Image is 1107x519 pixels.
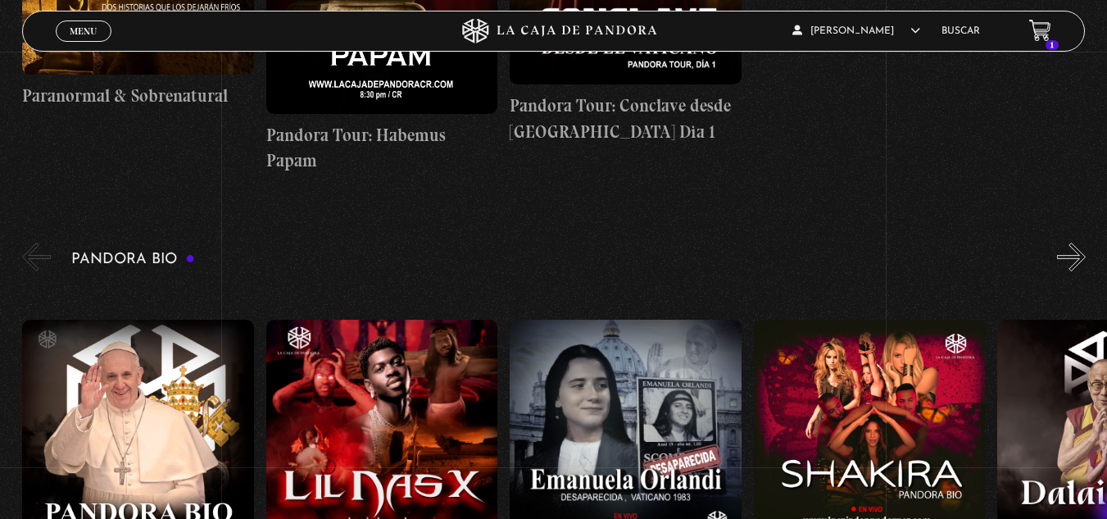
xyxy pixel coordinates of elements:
span: 1 [1046,40,1059,50]
span: [PERSON_NAME] [792,26,920,36]
h4: Paranormal & Sobrenatural [22,83,254,109]
h4: Pandora Tour: Habemus Papam [266,122,498,174]
button: Previous [22,243,51,271]
a: 1 [1029,20,1051,42]
a: Buscar [941,26,980,36]
h4: Pandora Tour: Conclave desde [GEOGRAPHIC_DATA] Dia 1 [510,93,742,144]
button: Next [1057,243,1086,271]
span: Menu [70,26,97,36]
span: Cerrar [64,39,102,51]
h3: Pandora Bio [71,252,195,267]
